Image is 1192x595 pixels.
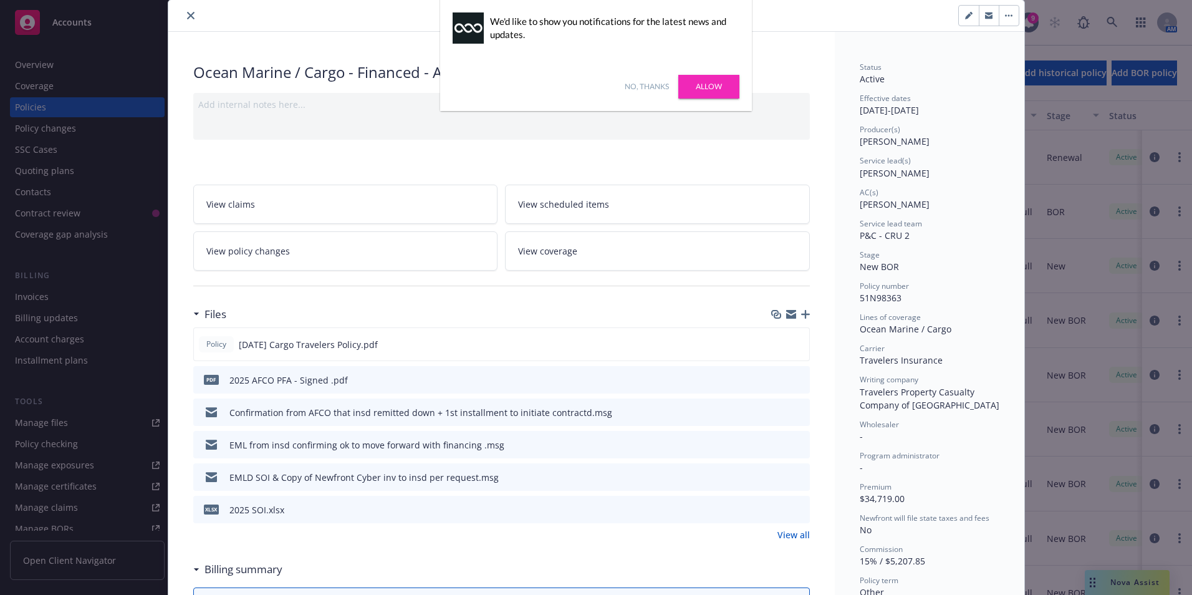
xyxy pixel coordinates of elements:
[204,375,219,384] span: pdf
[774,406,784,419] button: download file
[860,124,900,135] span: Producer(s)
[794,471,805,484] button: preview file
[773,338,783,351] button: download file
[860,187,878,198] span: AC(s)
[505,185,810,224] a: View scheduled items
[860,374,918,385] span: Writing company
[678,75,739,99] a: Allow
[229,406,612,419] div: Confirmation from AFCO that insd remitted down + 1st installment to initiate contractd.msg
[239,338,378,351] span: [DATE] Cargo Travelers Policy.pdf
[206,198,255,211] span: View claims
[860,218,922,229] span: Service lead team
[860,312,921,322] span: Lines of coverage
[794,503,805,516] button: preview file
[625,81,669,92] a: No, thanks
[860,93,911,104] span: Effective dates
[193,561,282,578] div: Billing summary
[860,524,872,536] span: No
[193,306,226,322] div: Files
[193,62,810,83] div: Ocean Marine / Cargo - Financed - AFCO
[183,8,198,23] button: close
[860,292,901,304] span: 51N98363
[860,575,898,586] span: Policy term
[198,98,805,111] div: Add internal notes here...
[860,135,930,147] span: [PERSON_NAME]
[860,167,930,179] span: [PERSON_NAME]
[860,198,930,210] span: [PERSON_NAME]
[204,306,226,322] h3: Files
[204,339,229,350] span: Policy
[793,338,804,351] button: preview file
[860,481,892,492] span: Premium
[860,493,905,505] span: $34,719.00
[794,438,805,452] button: preview file
[860,230,910,241] span: P&C - CRU 2
[860,249,880,260] span: Stage
[229,438,504,452] div: EML from insd confirming ok to move forward with financing .msg
[860,354,943,366] span: Travelers Insurance
[860,450,940,461] span: Program administrator
[794,406,805,419] button: preview file
[204,561,282,578] h3: Billing summary
[193,185,498,224] a: View claims
[206,244,290,258] span: View policy changes
[774,374,784,387] button: download file
[204,505,219,514] span: xlsx
[860,281,909,291] span: Policy number
[860,419,899,430] span: Wholesaler
[860,155,911,166] span: Service lead(s)
[777,528,810,541] a: View all
[774,471,784,484] button: download file
[505,231,810,271] a: View coverage
[860,73,885,85] span: Active
[774,438,784,452] button: download file
[860,343,885,354] span: Carrier
[860,322,999,336] div: Ocean Marine / Cargo
[860,93,999,117] div: [DATE] - [DATE]
[860,462,863,473] span: -
[860,544,903,554] span: Commission
[193,231,498,271] a: View policy changes
[490,15,733,41] div: We'd like to show you notifications for the latest news and updates.
[518,244,577,258] span: View coverage
[860,513,989,523] span: Newfront will file state taxes and fees
[229,374,348,387] div: 2025 AFCO PFA - Signed .pdf
[794,374,805,387] button: preview file
[774,503,784,516] button: download file
[860,261,899,273] span: New BOR
[860,430,863,442] span: -
[860,386,999,411] span: Travelers Property Casualty Company of [GEOGRAPHIC_DATA]
[229,471,499,484] div: EMLD SOI & Copy of Newfront Cyber inv to insd per request.msg
[229,503,284,516] div: 2025 SOI.xlsx
[860,62,882,72] span: Status
[860,555,925,567] span: 15% / $5,207.85
[518,198,609,211] span: View scheduled items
